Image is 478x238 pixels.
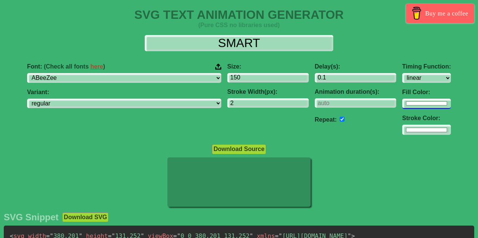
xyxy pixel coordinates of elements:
[315,88,396,95] label: Animation duration(s):
[212,144,266,154] button: Download Source
[27,63,105,70] span: Font:
[315,98,396,108] input: auto
[4,212,58,223] h2: SVG Snippet
[315,73,396,82] input: 0.1s
[410,7,423,20] img: Buy me a coffee
[315,63,396,70] label: Delay(s):
[90,63,103,70] a: here
[44,63,105,70] span: (Check all fonts )
[227,73,309,82] input: 100
[145,35,333,51] input: Input Text Here
[227,63,309,70] label: Size:
[62,212,109,222] button: Download SVG
[227,88,309,95] label: Stroke Width(px):
[402,63,451,70] label: Timing Function:
[406,4,474,23] a: Buy me a coffee
[27,89,221,96] label: Variant:
[227,98,309,108] input: 2px
[215,63,221,70] img: Upload your font
[425,7,468,20] span: Buy me a coffee
[315,116,337,123] label: Repeat:
[402,115,451,122] label: Stroke Color:
[340,117,345,122] input: auto
[402,89,451,96] label: Fill Color:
